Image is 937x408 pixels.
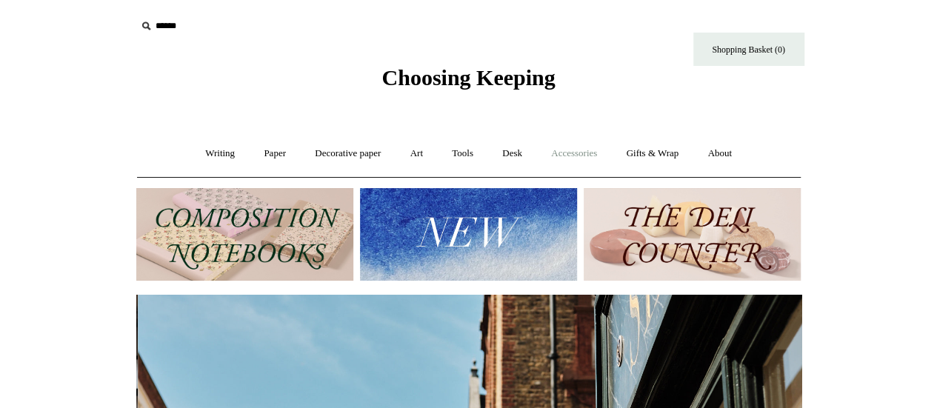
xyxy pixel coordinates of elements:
[250,134,299,173] a: Paper
[381,77,555,87] a: Choosing Keeping
[136,188,353,281] img: 202302 Composition ledgers.jpg__PID:69722ee6-fa44-49dd-a067-31375e5d54ec
[192,134,248,173] a: Writing
[489,134,536,173] a: Desk
[694,134,745,173] a: About
[397,134,436,173] a: Art
[301,134,394,173] a: Decorative paper
[381,65,555,90] span: Choosing Keeping
[439,134,487,173] a: Tools
[613,134,692,173] a: Gifts & Wrap
[584,188,801,281] img: The Deli Counter
[360,188,577,281] img: New.jpg__PID:f73bdf93-380a-4a35-bcfe-7823039498e1
[693,33,804,66] a: Shopping Basket (0)
[538,134,610,173] a: Accessories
